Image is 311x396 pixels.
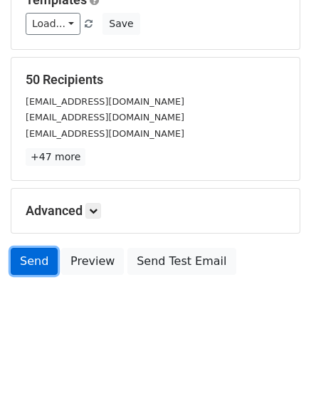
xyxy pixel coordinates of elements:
[11,248,58,275] a: Send
[26,112,184,123] small: [EMAIL_ADDRESS][DOMAIN_NAME]
[26,13,80,35] a: Load...
[26,128,184,139] small: [EMAIL_ADDRESS][DOMAIN_NAME]
[26,96,184,107] small: [EMAIL_ADDRESS][DOMAIN_NAME]
[61,248,124,275] a: Preview
[240,328,311,396] iframe: Chat Widget
[26,148,85,166] a: +47 more
[102,13,139,35] button: Save
[26,203,285,219] h5: Advanced
[26,72,285,88] h5: 50 Recipients
[127,248,236,275] a: Send Test Email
